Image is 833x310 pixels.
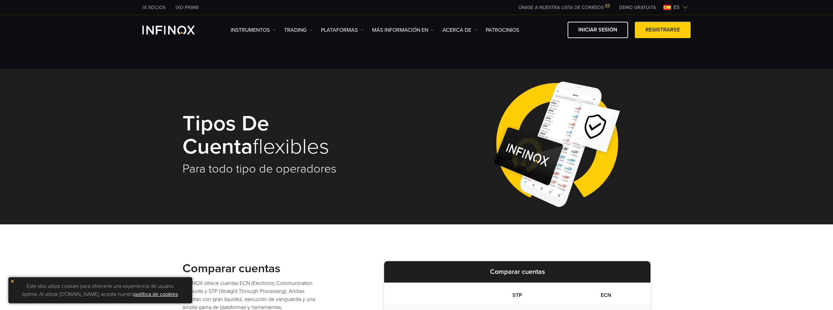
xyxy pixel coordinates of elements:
[142,26,211,34] a: INFINOX Logo
[486,26,519,34] a: Patrocinios
[443,26,477,34] a: ACERCA DE
[635,22,691,38] a: Registrarse
[183,110,269,160] strong: Tipos de cuenta
[513,5,614,10] a: ÚNASE A NUESTRA LISTA DE CORREOS
[137,4,170,11] a: INFINOX
[671,3,683,11] span: es
[12,281,189,300] p: Este sitio utiliza cookies para ofrecerle una experiencia de usuario óptima. Al utilizar [DOMAIN_...
[170,4,204,11] a: INFINOX
[562,283,650,305] th: ECN
[321,26,364,34] a: PLATAFORMAS
[183,162,407,176] h2: Para todo tipo de operadores
[490,268,545,276] strong: Comparar cuentas
[183,112,407,158] h1: flexibles
[231,26,276,34] a: Instrumentos
[614,4,661,11] a: INFINOX MENU
[372,26,434,34] a: Más información en
[134,291,178,298] a: política de cookies
[568,22,628,38] a: Iniciar sesión
[10,279,15,284] img: yellow close icon
[473,283,562,305] th: STP
[183,261,280,276] strong: Comparar cuentas
[284,26,313,34] a: TRADING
